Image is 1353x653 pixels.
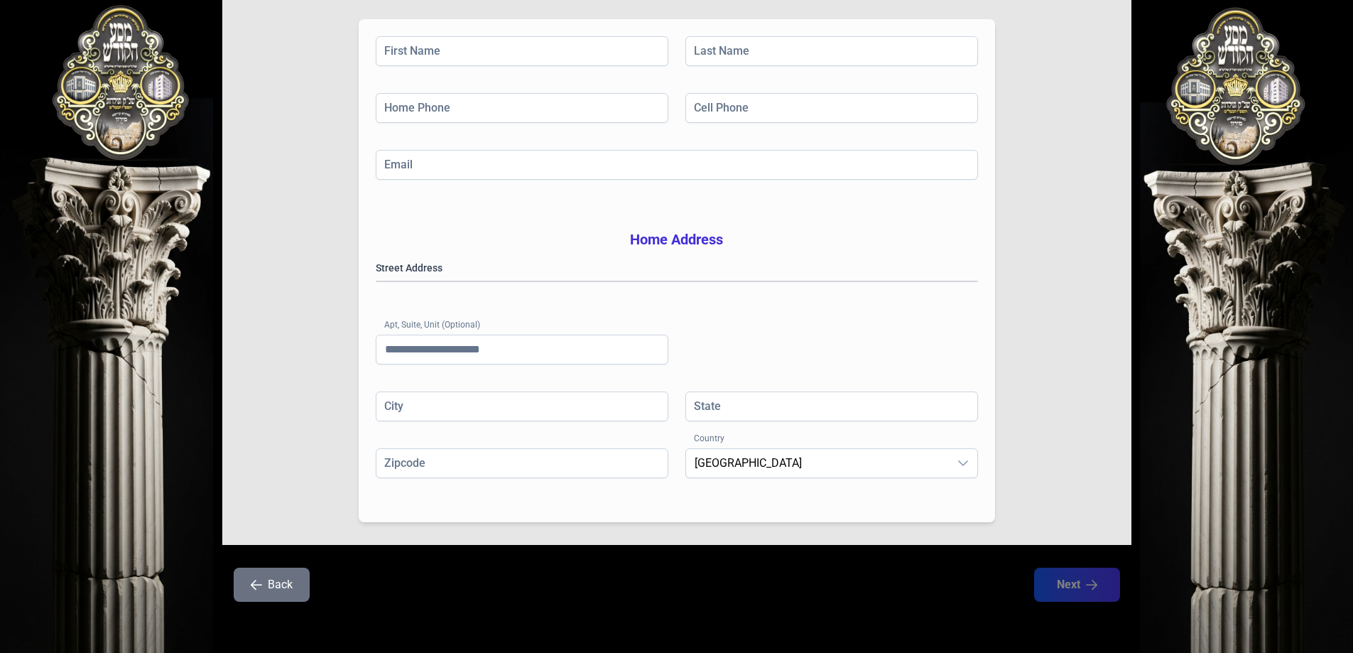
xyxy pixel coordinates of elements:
[1034,568,1120,602] button: Next
[234,568,310,602] button: Back
[949,449,977,477] div: dropdown trigger
[376,230,978,249] h3: Home Address
[686,449,949,477] span: United States
[376,261,978,275] label: Street Address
